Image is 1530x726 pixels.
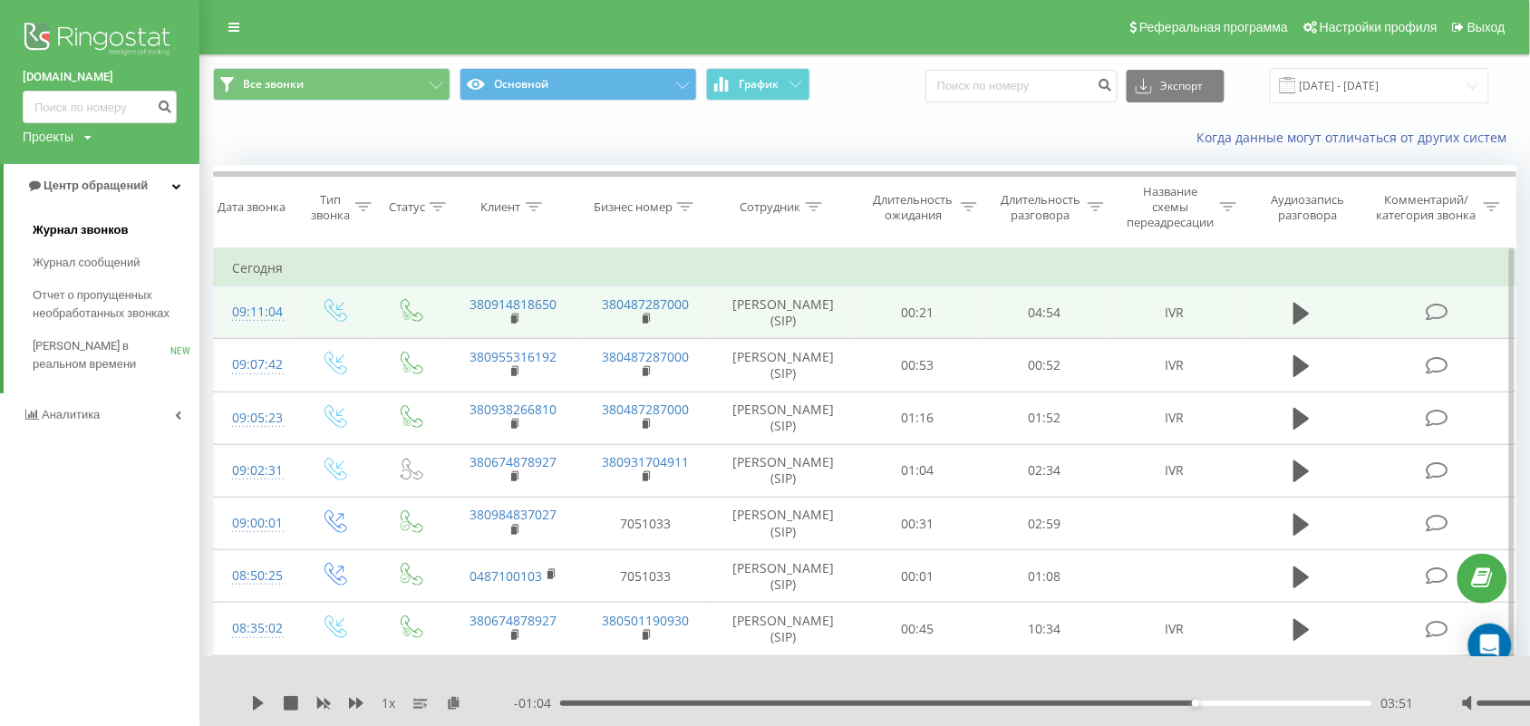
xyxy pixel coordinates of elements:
span: Центр обращений [44,179,148,192]
td: [PERSON_NAME] (SIP) [712,286,854,339]
div: 08:35:02 [232,611,276,646]
span: Аналитика [42,408,100,421]
td: IVR [1109,339,1241,392]
a: Центр обращений [4,164,199,208]
button: Основной [460,68,697,101]
div: 09:11:04 [232,295,276,330]
div: Сотрудник [741,199,801,215]
div: Тип звонка [311,192,351,223]
td: 10:34 [982,603,1109,655]
a: 380487287000 [602,348,689,365]
span: [PERSON_NAME] в реальном времени [33,337,170,373]
a: 380931704911 [602,453,689,470]
td: [PERSON_NAME] (SIP) [712,550,854,603]
td: 7051033 [580,498,712,550]
td: 00:53 [855,339,982,392]
div: 09:02:31 [232,453,276,489]
input: Поиск по номеру [925,70,1118,102]
td: 00:01 [855,550,982,603]
a: 380955316192 [470,348,557,365]
td: 01:04 [855,444,982,497]
td: 01:52 [982,392,1109,444]
td: 7051033 [580,550,712,603]
a: 380487287000 [602,295,689,313]
td: IVR [1109,444,1241,497]
span: Реферальная программа [1139,20,1288,34]
a: Когда данные могут отличаться от других систем [1197,129,1516,146]
div: 09:05:23 [232,401,276,436]
a: 380674878927 [470,453,557,470]
td: 01:16 [855,392,982,444]
td: Сегодня [214,250,1516,286]
td: [PERSON_NAME] (SIP) [712,392,854,444]
span: Все звонки [243,77,304,92]
div: Open Intercom Messenger [1468,624,1512,667]
td: 02:34 [982,444,1109,497]
td: 02:59 [982,498,1109,550]
td: 04:54 [982,286,1109,339]
span: График [740,78,780,91]
td: [PERSON_NAME] (SIP) [712,498,854,550]
input: Поиск по номеру [23,91,177,123]
div: Клиент [481,199,521,215]
button: Все звонки [213,68,450,101]
a: Журнал звонков [33,214,199,247]
div: Аудиозапись разговора [1257,192,1359,223]
span: - 01:04 [514,694,560,712]
td: 00:21 [855,286,982,339]
td: [PERSON_NAME] (SIP) [712,339,854,392]
span: 03:51 [1381,694,1414,712]
span: Отчет о пропущенных необработанных звонках [33,286,190,323]
a: 380984837027 [470,506,557,523]
div: Комментарий/категория звонка [1373,192,1479,223]
a: 380938266810 [470,401,557,418]
td: 00:31 [855,498,982,550]
a: 380674878927 [470,612,557,629]
a: 380487287000 [602,401,689,418]
div: Название схемы переадресации [1125,184,1215,230]
div: 08:50:25 [232,558,276,594]
div: 09:00:01 [232,506,276,541]
span: Настройки профиля [1320,20,1438,34]
a: 380914818650 [470,295,557,313]
div: Длительность разговора [998,192,1083,223]
td: 00:52 [982,339,1109,392]
div: 09:07:42 [232,347,276,382]
div: Статус [389,199,425,215]
a: [DOMAIN_NAME] [23,68,177,86]
a: 380501190930 [602,612,689,629]
td: [PERSON_NAME] (SIP) [712,444,854,497]
td: [PERSON_NAME] (SIP) [712,603,854,655]
div: Бизнес номер [594,199,673,215]
span: 1 x [382,694,395,712]
span: Выход [1467,20,1506,34]
button: График [706,68,810,101]
a: Журнал сообщений [33,247,199,279]
a: Отчет о пропущенных необработанных звонках [33,279,199,330]
td: IVR [1109,392,1241,444]
button: Экспорт [1127,70,1225,102]
a: [PERSON_NAME] в реальном времениNEW [33,330,199,381]
div: Дата звонка [218,199,286,215]
span: Журнал звонков [33,221,128,239]
td: IVR [1109,603,1241,655]
div: Длительность ожидания [871,192,956,223]
a: 0487100103 [470,567,543,585]
td: 01:08 [982,550,1109,603]
div: Accessibility label [1192,700,1199,707]
div: Проекты [23,128,73,146]
td: 00:45 [855,603,982,655]
img: Ringostat logo [23,18,177,63]
span: Журнал сообщений [33,254,140,272]
td: IVR [1109,286,1241,339]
